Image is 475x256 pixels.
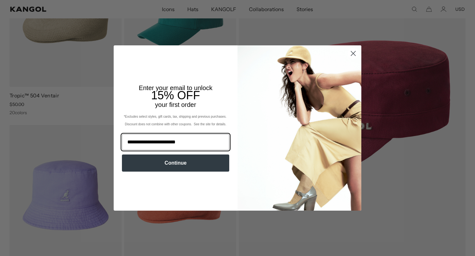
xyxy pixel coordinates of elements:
[139,84,212,91] span: Enter your email to unlock
[155,101,196,108] span: your first order
[151,89,200,102] span: 15% OFF
[237,45,361,210] img: 93be19ad-e773-4382-80b9-c9d740c9197f.jpeg
[348,48,359,59] button: Close dialog
[122,134,229,150] input: Email
[122,154,229,172] button: Continue
[124,115,227,126] span: *Excludes select styles, gift cards, tax, shipping and previous purchases. Discount does not comb...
